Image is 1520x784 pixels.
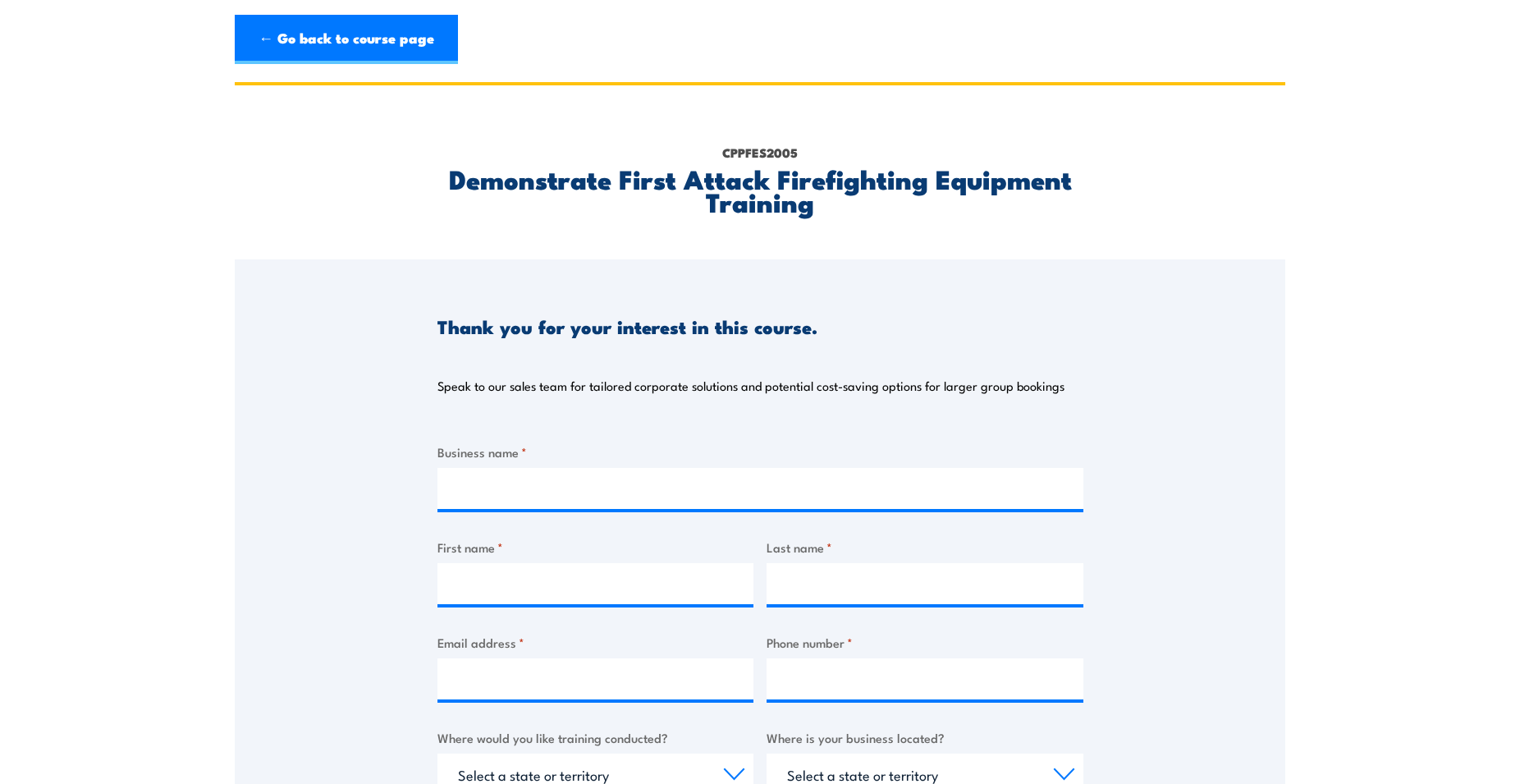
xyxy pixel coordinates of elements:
[437,728,754,747] label: Where would you like training conducted?
[437,144,1083,162] p: CPPFES2005
[437,633,754,652] label: Email address
[437,378,1064,394] p: Speak to our sales team for tailored corporate solutions and potential cost-saving options for la...
[437,442,1083,461] label: Business name
[437,317,817,336] h3: Thank you for your interest in this course.
[437,167,1083,213] h2: Demonstrate First Attack Firefighting Equipment Training
[767,633,1083,652] label: Phone number
[437,538,754,557] label: First name
[235,15,458,64] a: ← Go back to course page
[767,538,1083,557] label: Last name
[767,728,1083,747] label: Where is your business located?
